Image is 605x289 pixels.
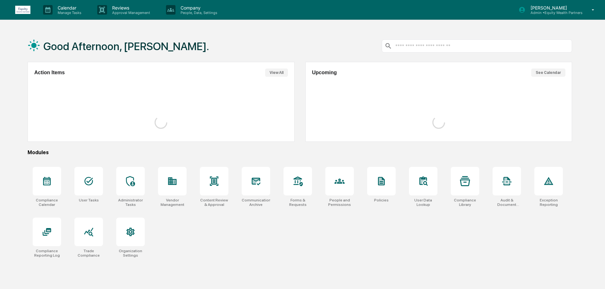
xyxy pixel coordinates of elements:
p: Reviews [107,5,153,10]
div: Communications Archive [242,198,270,207]
p: [PERSON_NAME] [525,5,583,10]
button: See Calendar [531,69,565,77]
div: Policies [374,198,389,202]
div: Organization Settings [116,249,145,258]
div: Modules [28,149,572,155]
p: People, Data, Settings [175,10,220,15]
div: User Tasks [79,198,99,202]
div: Exception Reporting [534,198,563,207]
div: Content Review & Approval [200,198,228,207]
h1: Good Afternoon, [PERSON_NAME]. [43,40,209,53]
p: Manage Tasks [53,10,85,15]
div: Forms & Requests [283,198,312,207]
p: Calendar [53,5,85,10]
div: Administrator Tasks [116,198,145,207]
p: Admin • Equity Wealth Partners [525,10,583,15]
div: Trade Compliance [74,249,103,258]
div: People and Permissions [325,198,354,207]
p: Company [175,5,220,10]
h2: Upcoming [312,70,337,76]
img: logo [15,6,30,14]
div: Vendor Management [158,198,187,207]
div: Compliance Reporting Log [33,249,61,258]
p: Approval Management [107,10,153,15]
div: User Data Lookup [409,198,437,207]
div: Compliance Calendar [33,198,61,207]
h2: Action Items [34,70,65,76]
div: Compliance Library [451,198,479,207]
div: Audit & Document Logs [493,198,521,207]
button: View All [265,69,288,77]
